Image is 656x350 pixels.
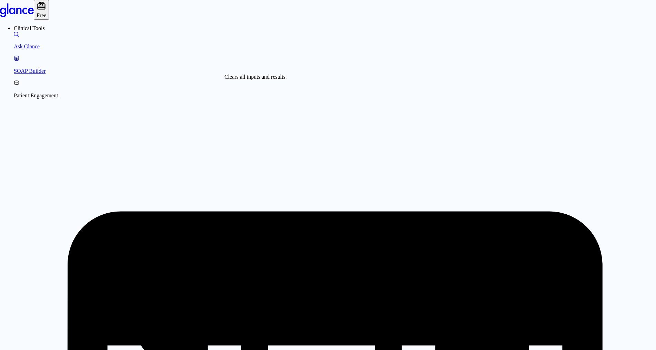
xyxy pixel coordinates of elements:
li: Clinical Tools [14,25,656,31]
p: SOAP Builder [14,68,656,74]
a: Click to view or change your subscription [34,12,49,18]
a: Docugen: Compose a clinical documentation in seconds [14,56,656,75]
a: Moramiz: Find ICD10AM codes instantly [14,32,656,50]
p: Ask Glance [14,43,656,50]
span: Free [37,12,46,18]
p: Patient Engagement [14,93,656,99]
div: Clears all inputs and results. [224,74,287,80]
